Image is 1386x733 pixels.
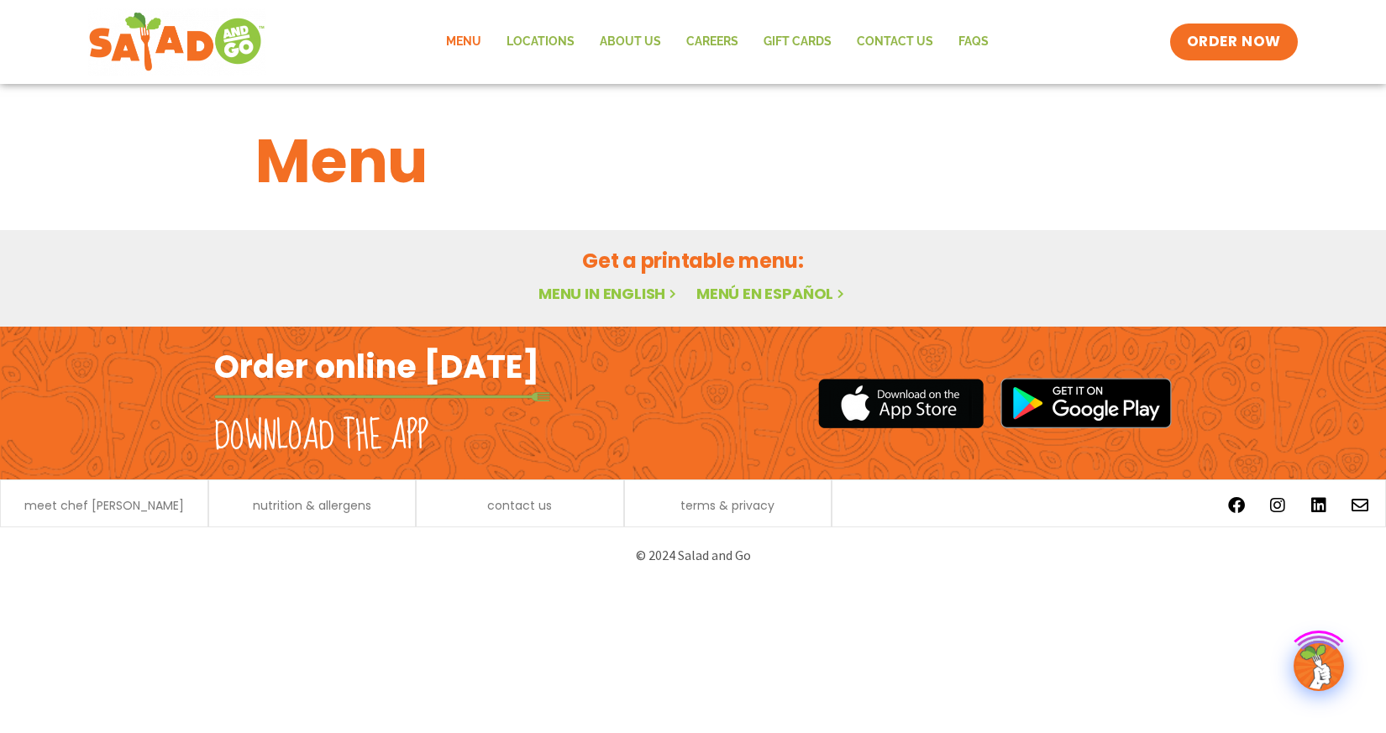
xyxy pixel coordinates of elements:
a: FAQs [946,23,1001,61]
span: ORDER NOW [1187,32,1281,52]
a: GIFT CARDS [751,23,844,61]
p: © 2024 Salad and Go [223,544,1163,567]
h2: Get a printable menu: [255,246,1131,275]
a: ORDER NOW [1170,24,1298,60]
a: Locations [494,23,587,61]
a: About Us [587,23,674,61]
h1: Menu [255,116,1131,207]
a: Careers [674,23,751,61]
img: fork [214,392,550,401]
img: new-SAG-logo-768×292 [88,8,265,76]
a: nutrition & allergens [253,500,371,511]
h2: Download the app [214,413,428,460]
a: meet chef [PERSON_NAME] [24,500,184,511]
img: google_play [1000,378,1172,428]
a: contact us [487,500,552,511]
nav: Menu [433,23,1001,61]
a: terms & privacy [680,500,774,511]
a: Menu [433,23,494,61]
h2: Order online [DATE] [214,346,539,387]
a: Menu in English [538,283,680,304]
a: Menú en español [696,283,848,304]
a: Contact Us [844,23,946,61]
img: appstore [818,376,984,431]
